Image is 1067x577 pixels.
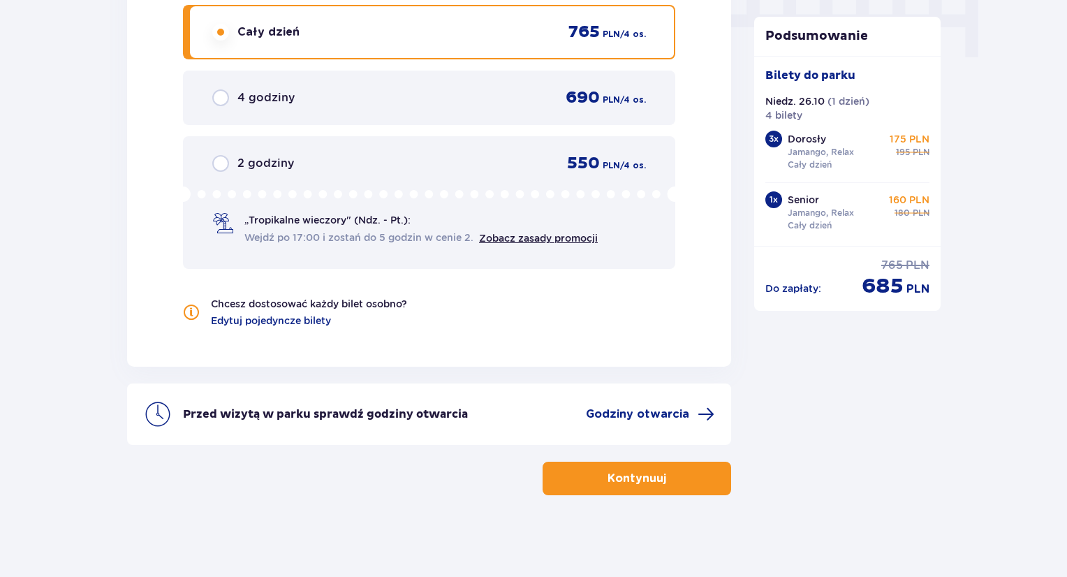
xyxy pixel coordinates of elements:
[237,90,295,105] span: 4 godziny
[211,314,331,328] a: Edytuj pojedyncze bilety
[237,156,294,171] span: 2 godziny
[788,193,819,207] p: Senior
[608,471,666,486] p: Kontynuuj
[913,146,929,159] span: PLN
[754,28,941,45] p: Podsumowanie
[765,191,782,208] div: 1 x
[906,258,929,273] span: PLN
[788,207,854,219] p: Jamango, Relax
[765,108,802,122] p: 4 bilety
[913,207,929,219] span: PLN
[862,273,904,300] span: 685
[788,146,854,159] p: Jamango, Relax
[586,407,689,422] span: Godziny otwarcia
[620,94,646,106] span: / 4 os.
[620,28,646,41] span: / 4 os.
[566,87,600,108] span: 690
[890,132,929,146] p: 175 PLN
[211,297,407,311] p: Chcesz dostosować każdy bilet osobno?
[896,146,910,159] span: 195
[788,219,832,232] p: Cały dzień
[603,28,620,41] span: PLN
[479,233,598,244] a: Zobacz zasady promocji
[765,94,825,108] p: Niedz. 26.10
[586,406,714,423] a: Godziny otwarcia
[568,22,600,43] span: 765
[237,24,300,40] span: Cały dzień
[906,282,929,297] span: PLN
[183,407,468,422] p: Przed wizytą w parku sprawdź godziny otwarcia
[765,131,782,147] div: 3 x
[889,193,929,207] p: 160 PLN
[603,94,620,106] span: PLN
[543,462,731,495] button: Kontynuuj
[244,213,411,227] span: „Tropikalne wieczory" (Ndz. - Pt.):
[895,207,910,219] span: 180
[788,159,832,171] p: Cały dzień
[567,153,600,174] span: 550
[881,258,903,273] span: 765
[765,282,821,295] p: Do zapłaty :
[788,132,826,146] p: Dorosły
[244,231,473,244] span: Wejdź po 17:00 i zostań do 5 godzin w cenie 2.
[620,159,646,172] span: / 4 os.
[603,159,620,172] span: PLN
[765,68,855,83] p: Bilety do parku
[827,94,869,108] p: ( 1 dzień )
